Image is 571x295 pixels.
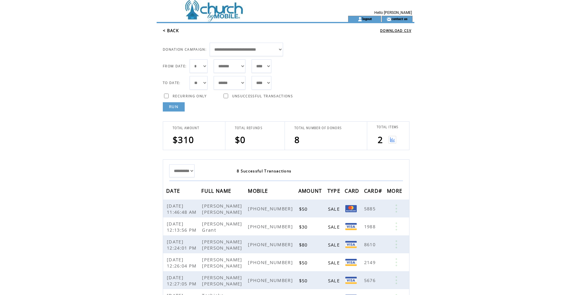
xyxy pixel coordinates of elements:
[163,102,185,112] a: RUN
[202,221,242,233] span: [PERSON_NAME] Grant
[235,126,262,130] span: TOTAL REFUNDS
[173,126,199,130] span: TOTAL AMOUNT
[202,203,244,215] span: [PERSON_NAME] [PERSON_NAME]
[364,241,377,247] span: 8610
[167,274,198,287] span: [DATE] 12:27:05 PM
[201,189,233,192] a: FULL NAME
[391,17,408,21] a: contact us
[345,189,361,192] a: CARD
[299,242,309,248] span: $80
[248,241,294,247] span: [PHONE_NUMBER]
[328,242,341,248] span: SALE
[173,94,207,98] span: RECURRING ONLY
[248,223,294,230] span: [PHONE_NUMBER]
[299,206,309,212] span: $50
[163,81,181,85] span: TO DATE:
[345,205,357,212] img: Mastercard
[358,17,362,22] img: account_icon.gif
[364,186,384,197] span: CARD#
[345,223,357,230] img: Visa
[377,125,399,129] span: TOTAL ITEMS
[173,134,194,145] span: $310
[166,186,182,197] span: DATE
[327,189,342,192] a: TYPE
[235,134,246,145] span: $0
[163,64,187,68] span: FROM DATE:
[166,189,182,192] a: DATE
[248,259,294,265] span: [PHONE_NUMBER]
[298,186,324,197] span: AMOUNT
[167,238,198,251] span: [DATE] 12:24:01 PM
[362,17,372,21] a: logout
[328,277,341,284] span: SALE
[328,259,341,266] span: SALE
[163,28,179,33] a: < BACK
[328,224,341,230] span: SALE
[388,136,396,144] img: View graph
[163,47,207,52] span: DONATION CAMPAIGN:
[387,186,404,197] span: MORE
[327,186,342,197] span: TYPE
[345,277,357,284] img: Visa
[328,206,341,212] span: SALE
[299,224,309,230] span: $30
[380,28,411,33] a: DOWNLOAD CSV
[364,223,377,230] span: 1988
[201,186,233,197] span: FULL NAME
[364,189,384,192] a: CARD#
[294,134,300,145] span: 8
[248,189,269,192] a: MOBILE
[374,11,412,15] span: Hello [PERSON_NAME]
[364,205,377,212] span: 5885
[378,134,383,145] span: 2
[167,256,198,269] span: [DATE] 12:26:04 PM
[167,203,198,215] span: [DATE] 11:46:48 AM
[364,259,377,265] span: 2149
[202,274,244,287] span: [PERSON_NAME] [PERSON_NAME]
[345,241,357,248] img: VISA
[248,205,294,212] span: [PHONE_NUMBER]
[298,189,324,192] a: AMOUNT
[364,277,377,283] span: 5676
[299,277,309,284] span: $50
[345,259,357,266] img: Visa
[167,221,198,233] span: [DATE] 12:13:56 PM
[345,186,361,197] span: CARD
[202,256,244,269] span: [PERSON_NAME] [PERSON_NAME]
[387,17,391,22] img: contact_us_icon.gif
[248,277,294,283] span: [PHONE_NUMBER]
[232,94,293,98] span: UNSUCCESSFUL TRANSACTIONS
[237,168,291,174] span: 8 Successful Transactions
[299,259,309,266] span: $50
[294,126,342,130] span: TOTAL NUMBER OF DONORS
[248,186,269,197] span: MOBILE
[202,238,244,251] span: [PERSON_NAME] [PERSON_NAME]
